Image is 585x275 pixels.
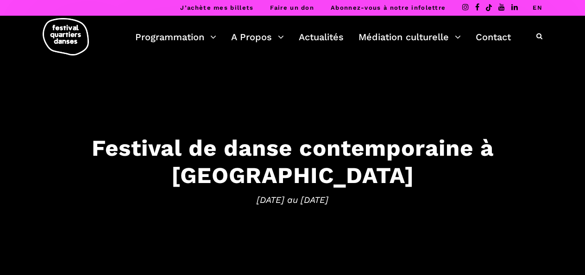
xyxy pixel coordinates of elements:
[43,18,89,55] img: logo-fqd-med
[359,29,461,45] a: Médiation culturelle
[476,29,511,45] a: Contact
[299,29,344,45] a: Actualités
[231,29,284,45] a: A Propos
[135,29,216,45] a: Programmation
[9,134,576,189] h3: Festival de danse contemporaine à [GEOGRAPHIC_DATA]
[533,4,542,11] a: EN
[331,4,446,11] a: Abonnez-vous à notre infolettre
[9,193,576,207] span: [DATE] au [DATE]
[270,4,314,11] a: Faire un don
[180,4,253,11] a: J’achète mes billets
